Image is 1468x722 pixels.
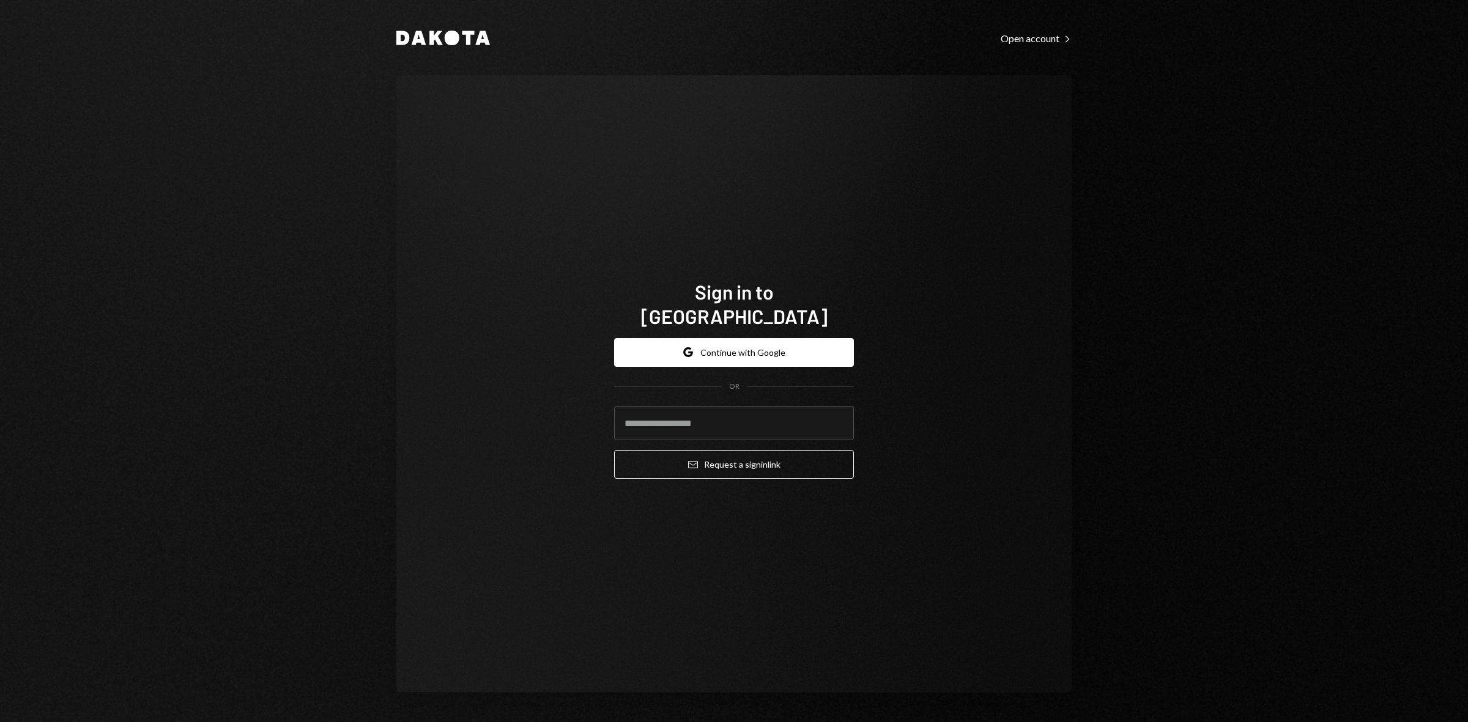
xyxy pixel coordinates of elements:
button: Continue with Google [614,338,854,367]
button: Request a signinlink [614,450,854,479]
a: Open account [1001,31,1072,45]
h1: Sign in to [GEOGRAPHIC_DATA] [614,279,854,328]
div: OR [729,381,740,392]
div: Open account [1001,32,1072,45]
